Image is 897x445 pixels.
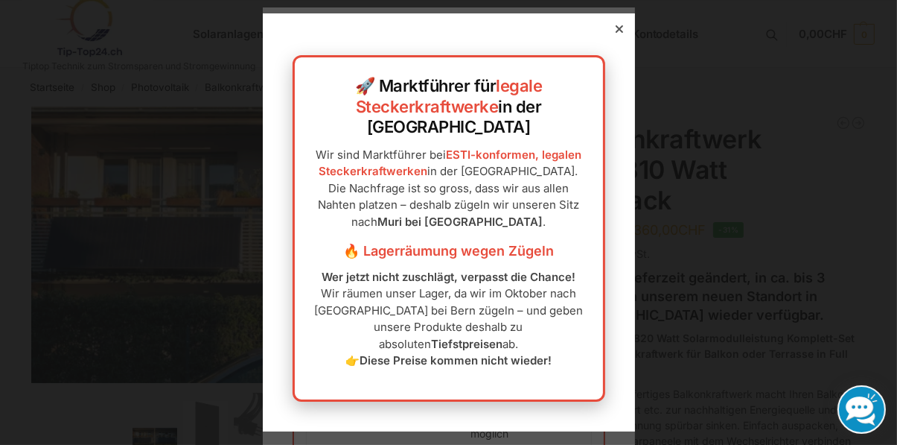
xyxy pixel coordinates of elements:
[431,337,502,351] strong: Tiefstpreisen
[319,148,582,179] a: ESTI-konformen, legalen Steckerkraftwerken
[310,269,588,370] p: Wir räumen unser Lager, da wir im Oktober nach [GEOGRAPHIC_DATA] bei Bern zügeln – und geben unse...
[310,76,588,138] h2: 🚀 Marktführer für in der [GEOGRAPHIC_DATA]
[310,242,588,261] h3: 🔥 Lagerräumung wegen Zügeln
[360,353,552,367] strong: Diese Preise kommen nicht wieder!
[356,76,543,116] a: legale Steckerkraftwerke
[310,147,588,231] p: Wir sind Marktführer bei in der [GEOGRAPHIC_DATA]. Die Nachfrage ist so gross, dass wir aus allen...
[322,270,575,284] strong: Wer jetzt nicht zuschlägt, verpasst die Chance!
[377,215,543,229] strong: Muri bei [GEOGRAPHIC_DATA]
